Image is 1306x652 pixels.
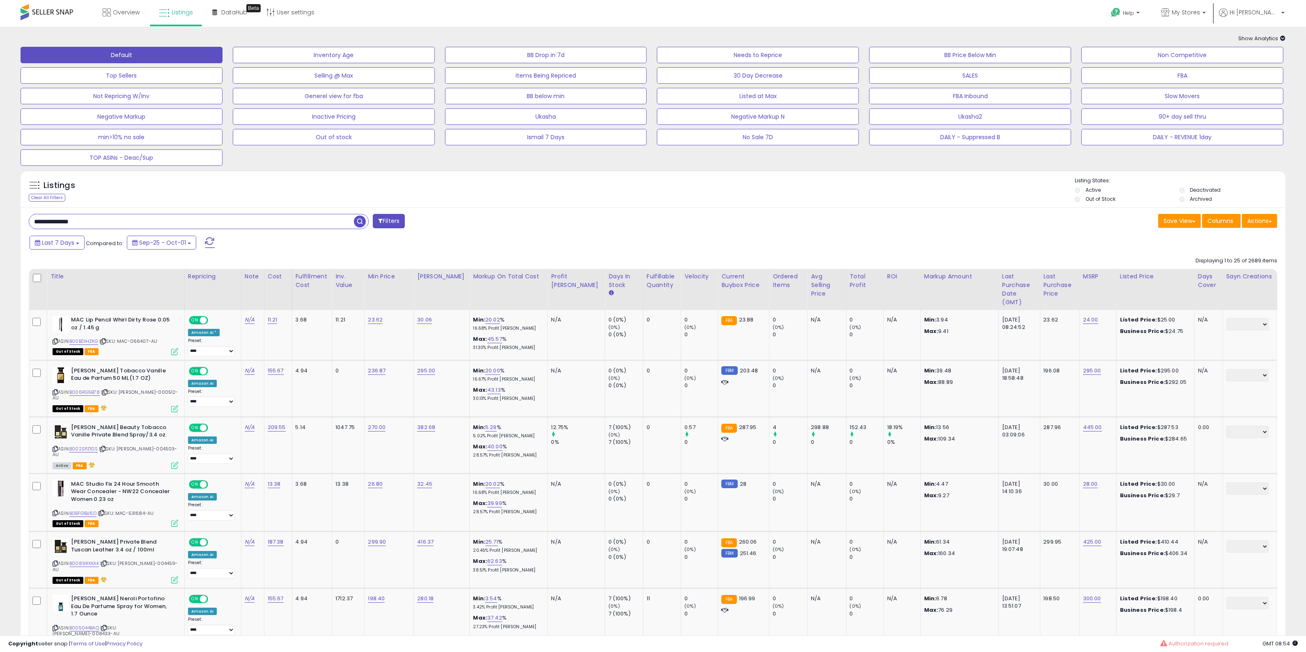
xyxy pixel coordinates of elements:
button: FBA [1081,67,1283,84]
b: Min: [473,316,485,324]
div: 287.96 [1044,424,1073,431]
a: 209.55 [268,423,286,432]
div: Tooltip anchor [246,4,261,12]
p: 9.41 [924,328,992,335]
div: ASIN: [53,367,178,411]
div: Markup on Total Cost [473,272,544,281]
small: (0%) [773,375,784,381]
div: Profit [PERSON_NAME] [551,272,601,289]
div: N/A [1198,367,1216,374]
button: Default [21,47,223,63]
img: 41oH9RunKDL._SL40_.jpg [53,367,69,383]
button: Generel view for fba [233,88,435,104]
strong: Max: [924,378,939,386]
a: Help [1104,1,1148,27]
a: 270.00 [368,423,386,432]
a: 40.00 [487,443,503,451]
div: $287.53 [1120,424,1188,431]
div: $295.00 [1120,367,1188,374]
small: FBM [721,366,737,375]
div: 0 [335,367,358,374]
div: 0 [850,331,884,338]
a: 30.06 [417,316,432,324]
span: All listings currently available for purchase on Amazon [53,462,71,469]
div: 0 (0%) [608,367,643,374]
button: Save View [1158,214,1201,228]
span: Last 7 Days [42,239,74,247]
div: 7 (100%) [608,424,643,431]
div: Repricing [188,272,238,281]
div: Avg Selling Price [811,272,842,298]
div: 0 [647,480,675,488]
div: Clear All Filters [29,194,65,202]
small: (0%) [608,324,620,331]
div: 3.68 [296,480,326,488]
a: 295.00 [1083,367,1101,375]
a: B00BDIHZKG [69,338,98,345]
a: 299.90 [368,538,386,546]
div: 0 [684,331,718,338]
a: 3.54 [485,595,497,603]
b: Business Price: [1120,378,1165,386]
p: 5.02% Profit [PERSON_NAME] [473,433,541,439]
div: Note [245,272,261,281]
p: 16.68% Profit [PERSON_NAME] [473,326,541,331]
div: % [473,480,541,496]
div: 0 (0%) [608,316,643,324]
a: 280.18 [417,595,434,603]
div: Inv. value [335,272,361,289]
span: Help [1123,9,1134,16]
a: 37.42 [487,614,502,622]
small: FBM [721,480,737,488]
div: 0 [773,438,807,446]
span: Overview [113,8,140,16]
div: Listed Price [1120,272,1191,281]
p: 31.30% Profit [PERSON_NAME] [473,345,541,351]
span: Columns [1207,217,1233,225]
a: N/A [245,595,255,603]
div: N/A [811,316,840,324]
span: ON [190,317,200,324]
div: ASIN: [53,316,178,354]
div: $24.75 [1120,328,1188,335]
p: 88.89 [924,379,992,386]
span: 287.95 [739,423,757,431]
b: MAC Lip Pencil Whirl Dirty Rose 0.05 oz / 1.45 g [71,316,171,333]
a: 28.00 [1083,480,1098,488]
button: Inventory Age [233,47,435,63]
label: Deactivated [1190,186,1221,193]
div: 0 [773,331,807,338]
div: 0 [850,438,884,446]
small: Days In Stock. [608,289,613,297]
i: hazardous material [87,462,95,468]
div: Last Purchase Date (GMT) [1002,272,1037,307]
button: 30 Day Decrease [657,67,859,84]
p: 13.56 [924,424,992,431]
button: FBA Inbound [869,88,1071,104]
button: Items Being Repriced [445,67,647,84]
div: 0 [773,382,807,389]
div: N/A [887,367,914,374]
small: (0%) [608,375,620,381]
small: FBA [721,316,737,325]
label: Out of Stock [1086,195,1115,202]
img: 21iSjYpZfYL._SL40_.jpg [53,316,69,333]
span: 23.88 [739,316,754,324]
button: Inactive Pricing [233,108,435,125]
span: Sep-25 - Oct-01 [139,239,186,247]
button: Needs to Reprice [657,47,859,63]
div: % [473,386,541,402]
button: Ukasha2 [869,108,1071,125]
a: B0BFG1BJ6D [69,510,96,517]
div: % [473,367,541,382]
span: ON [190,424,200,431]
button: Columns [1202,214,1241,228]
div: [PERSON_NAME] [417,272,466,281]
button: Ukasha [445,108,647,125]
a: 23.62 [368,316,383,324]
span: OFF [207,367,220,374]
img: 21lAE7OsBQL._SL40_.jpg [53,595,69,611]
button: BB Price Below Min [869,47,1071,63]
th: The percentage added to the cost of goods (COGS) that forms the calculator for Min & Max prices. [470,269,548,310]
span: 203.48 [740,367,758,374]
